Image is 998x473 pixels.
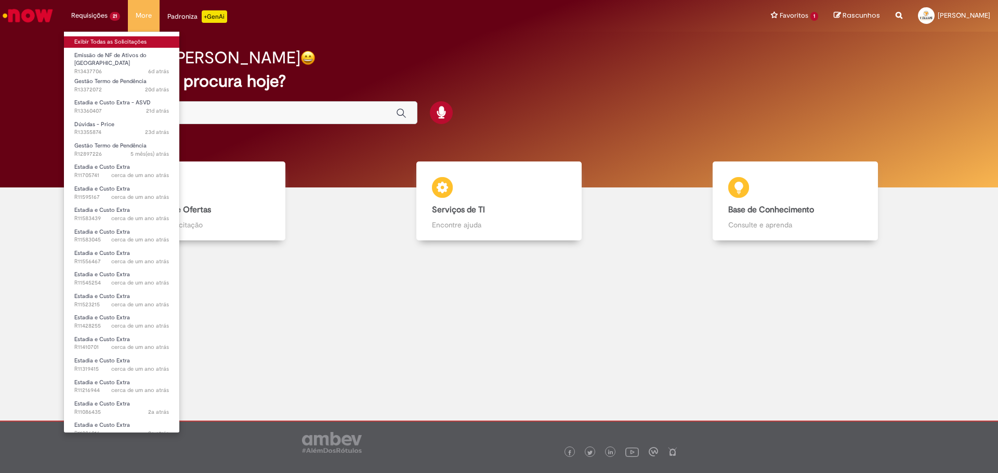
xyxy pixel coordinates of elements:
a: Aberto R12897226 : Gestão Termo de Pendência [64,140,179,159]
a: Aberto R13355874 : Dúvidas - Price [64,119,179,138]
a: Aberto R11545254 : Estadia e Custo Extra [64,269,179,288]
time: 05/06/2024 12:44:33 [111,236,169,244]
span: R11545254 [74,279,169,287]
span: Estadia e Custo Extra [74,400,130,408]
time: 22/04/2024 16:04:53 [111,343,169,351]
span: Estadia e Custo Extra [74,314,130,321]
span: cerca de um ano atrás [111,322,169,330]
p: Consulte e aprenda [728,220,863,230]
img: logo_footer_linkedin.png [608,450,613,456]
span: R11086216 [74,429,169,438]
time: 07/06/2024 14:36:11 [111,193,169,201]
span: 21d atrás [146,107,169,115]
a: Aberto R11086216 : Estadia e Custo Extra [64,420,179,439]
h2: O que você procura hoje? [90,72,909,90]
a: Aberto R11216944 : Estadia e Custo Extra [64,377,179,396]
a: Serviços de TI Encontre ajuda [351,161,647,241]
img: logo_footer_naosei.png [668,447,677,456]
span: Requisições [71,10,108,21]
img: logo_footer_twitter.png [587,450,593,455]
span: cerca de um ano atrás [111,214,169,222]
ul: Requisições [63,31,180,433]
time: 06/08/2025 15:19:45 [146,107,169,115]
time: 07/04/2025 16:22:34 [130,150,169,158]
a: Rascunhos [834,11,880,21]
a: Aberto R11428255 : Estadia e Custo Extra [64,312,179,331]
p: Abra uma solicitação [136,220,270,230]
span: cerca de um ano atrás [111,301,169,308]
span: R11583045 [74,236,169,244]
a: Aberto R11556467 : Estadia e Custo Extra [64,248,179,267]
time: 08/02/2024 11:57:57 [148,429,169,437]
span: R12897226 [74,150,169,158]
span: Estadia e Custo Extra [74,335,130,343]
img: ServiceNow [1,5,55,26]
b: Catálogo de Ofertas [136,205,211,215]
span: 6d atrás [148,67,169,75]
a: Aberto R11086435 : Estadia e Custo Extra [64,398,179,417]
a: Aberto R11595167 : Estadia e Custo Extra [64,183,179,202]
a: Catálogo de Ofertas Abra uma solicitação [55,161,351,241]
a: Aberto R13372072 : Gestão Termo de Pendência [64,76,179,95]
time: 07/08/2025 15:50:59 [145,86,169,93]
img: logo_footer_ambev_rotulo_gray.png [302,432,362,453]
span: Estadia e Custo Extra [74,163,130,171]
span: 20d atrás [145,86,169,93]
span: 2a atrás [148,408,169,416]
span: cerca de um ano atrás [111,258,169,265]
span: Estadia e Custo Extra [74,379,130,386]
span: Estadia e Custo Extra - ASVD [74,99,151,106]
time: 05/08/2025 14:47:09 [145,128,169,136]
span: Favoritos [780,10,808,21]
span: Emissão de NF de Ativos do [GEOGRAPHIC_DATA] [74,51,147,67]
span: 1 [810,12,818,21]
span: cerca de um ano atrás [111,236,169,244]
span: cerca de um ano atrás [111,171,169,179]
a: Aberto R11319415 : Estadia e Custo Extra [64,355,179,374]
span: R11556467 [74,258,169,266]
span: Estadia e Custo Extra [74,271,130,278]
img: happy-face.png [300,50,316,65]
span: Dúvidas - Price [74,120,114,128]
span: 2a atrás [148,429,169,437]
span: cerca de um ano atrás [111,386,169,394]
time: 26/04/2024 14:48:16 [111,322,169,330]
span: R11216944 [74,386,169,395]
a: Aberto R13437706 : Emissão de NF de Ativos do ASVD [64,50,179,72]
time: 03/07/2024 20:26:33 [111,171,169,179]
a: Exibir Todas as Solicitações [64,36,179,48]
span: R13360407 [74,107,169,115]
span: Estadia e Custo Extra [74,249,130,257]
span: Estadia e Custo Extra [74,292,130,300]
a: Aberto R11410701 : Estadia e Custo Extra [64,334,179,353]
span: Estadia e Custo Extra [74,206,130,214]
span: R11410701 [74,343,169,352]
time: 21/08/2025 17:38:38 [148,67,169,75]
b: Serviços de TI [432,205,485,215]
img: logo_footer_facebook.png [567,450,572,455]
span: R11523215 [74,301,169,309]
time: 08/02/2024 12:26:36 [148,408,169,416]
span: R11583439 [74,214,169,223]
span: 21 [110,12,120,21]
span: R13355874 [74,128,169,137]
time: 24/05/2024 11:52:28 [111,279,169,287]
span: [PERSON_NAME] [938,11,990,20]
b: Base de Conhecimento [728,205,814,215]
span: R11319415 [74,365,169,373]
div: Padroniza [167,10,227,23]
a: Aberto R11523215 : Estadia e Custo Extra [64,291,179,310]
span: 23d atrás [145,128,169,136]
span: R11705741 [74,171,169,180]
time: 05/06/2024 14:10:38 [111,214,169,222]
p: Encontre ajuda [432,220,567,230]
span: R13372072 [74,86,169,94]
span: Estadia e Custo Extra [74,228,130,236]
time: 28/05/2024 12:10:22 [111,258,169,265]
span: 5 mês(es) atrás [130,150,169,158]
time: 08/03/2024 14:23:49 [111,386,169,394]
a: Aberto R11583439 : Estadia e Custo Extra [64,205,179,224]
h2: Boa tarde, [PERSON_NAME] [90,49,300,67]
span: cerca de um ano atrás [111,343,169,351]
span: Estadia e Custo Extra [74,421,130,429]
